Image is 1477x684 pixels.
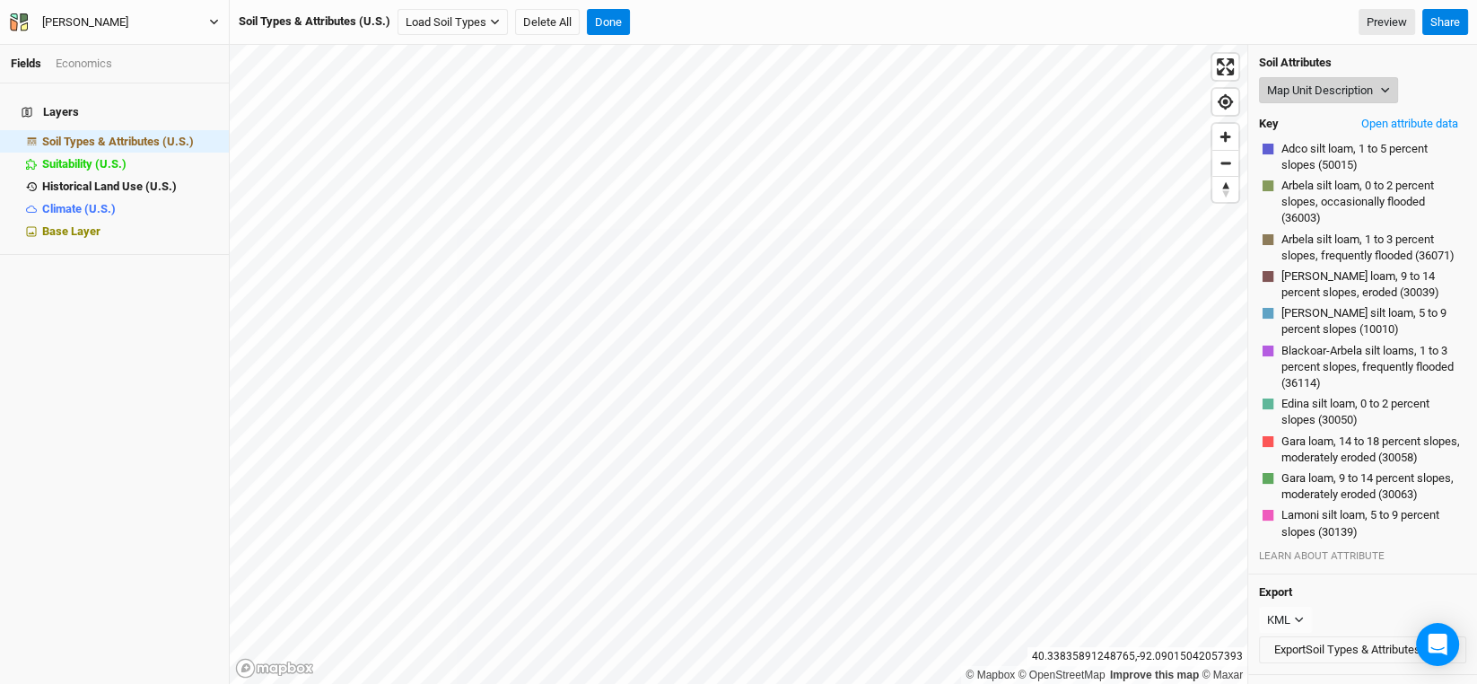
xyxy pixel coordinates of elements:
span: Historical Land Use (U.S.) [42,180,177,193]
div: Base Layer [42,224,218,239]
span: Reset bearing to north [1212,177,1238,202]
button: [PERSON_NAME] silt loam, 5 to 9 percent slopes (10010) [1280,304,1463,338]
div: Historical Land Use (U.S.) [42,180,218,194]
button: Gara loam, 9 to 14 percent slopes, moderately eroded (30063) [1280,469,1463,504]
h4: Layers [11,94,218,130]
span: Suitability (U.S.) [42,157,127,171]
button: Gara loam, 14 to 18 percent slopes, moderately eroded (30058) [1280,433,1463,467]
span: Soil Types & Attributes (U.S.) [42,135,194,148]
a: Improve this map [1110,669,1199,681]
button: KML [1259,607,1312,634]
span: Base Layer [42,224,101,238]
h4: Export [1259,585,1466,600]
button: Adco silt loam, 1 to 5 percent slopes (50015) [1280,140,1463,174]
h4: Key [1259,117,1279,131]
div: Soil Types & Attributes (U.S.) [239,13,390,30]
div: [PERSON_NAME] [42,13,128,31]
button: Arbela silt loam, 1 to 3 percent slopes, frequently flooded (36071) [1280,231,1463,265]
div: Soil Types & Attributes (U.S.) [42,135,218,149]
div: Ben Brownlow [42,13,128,31]
a: Mapbox logo [235,658,314,679]
div: Suitability (U.S.) [42,157,218,171]
button: Zoom out [1212,150,1238,176]
button: Map Unit Description [1259,77,1398,104]
span: Climate (U.S.) [42,202,116,215]
div: Climate (U.S.) [42,202,218,216]
a: OpenStreetMap [1018,669,1106,681]
button: Reset bearing to north [1212,176,1238,202]
button: Lamoni silt loam, 5 to 9 percent slopes (30139) [1280,506,1463,540]
button: Arbela silt loam, 0 to 2 percent slopes, occasionally flooded (36003) [1280,177,1463,228]
button: ExportSoil Types & Attributes (U.S.) [1259,636,1466,663]
button: Done [587,9,630,36]
canvas: Map [230,45,1247,684]
a: Fields [11,57,41,70]
button: Load Soil Types [398,9,508,36]
span: Zoom out [1212,151,1238,176]
button: [PERSON_NAME] [9,13,220,32]
button: Edina silt loam, 0 to 2 percent slopes (30050) [1280,395,1463,429]
a: Maxar [1202,669,1243,681]
button: Open attribute data [1353,110,1466,137]
button: [PERSON_NAME] loam, 9 to 14 percent slopes, eroded (30039) [1280,267,1463,302]
div: 40.33835891248765 , -92.09015042057393 [1027,647,1247,666]
div: KML [1267,611,1290,629]
button: Find my location [1212,89,1238,115]
div: LEARN ABOUT ATTRIBUTE [1259,548,1466,563]
button: Zoom in [1212,124,1238,150]
button: Share [1422,9,1468,36]
button: Enter fullscreen [1212,54,1238,80]
a: Mapbox [966,669,1015,681]
a: Preview [1359,9,1415,36]
button: Delete All [515,9,580,36]
div: Open Intercom Messenger [1416,623,1459,666]
button: Blackoar-Arbela silt loams, 1 to 3 percent slopes, frequently flooded (36114) [1280,342,1463,393]
h4: Soil Attributes [1259,56,1466,70]
div: Economics [56,56,112,72]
